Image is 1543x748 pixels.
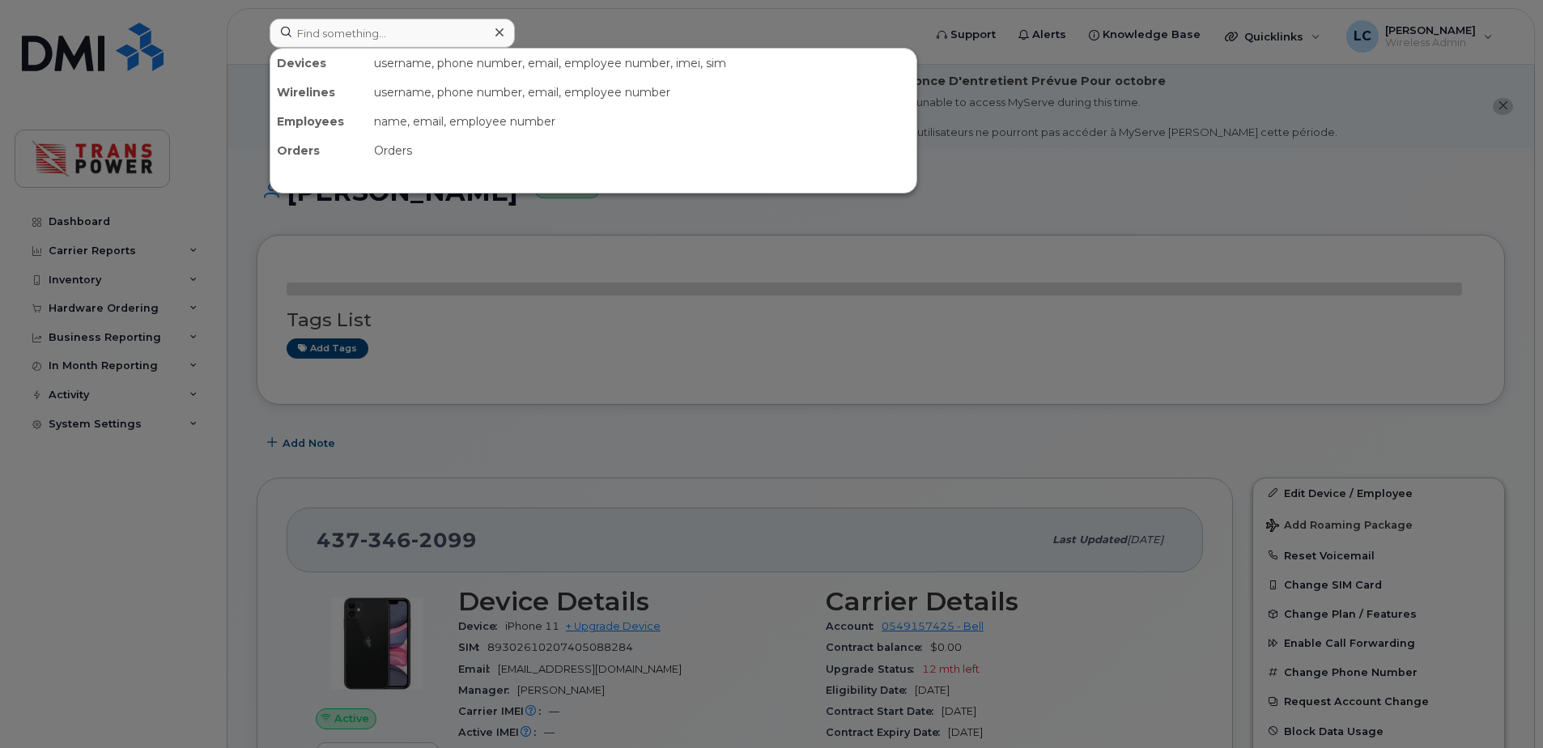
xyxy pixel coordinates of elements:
div: username, phone number, email, employee number, imei, sim [368,49,916,78]
div: Wirelines [270,78,368,107]
div: Orders [368,136,916,165]
div: Devices [270,49,368,78]
div: Orders [270,136,368,165]
div: username, phone number, email, employee number [368,78,916,107]
div: name, email, employee number [368,107,916,136]
div: Employees [270,107,368,136]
